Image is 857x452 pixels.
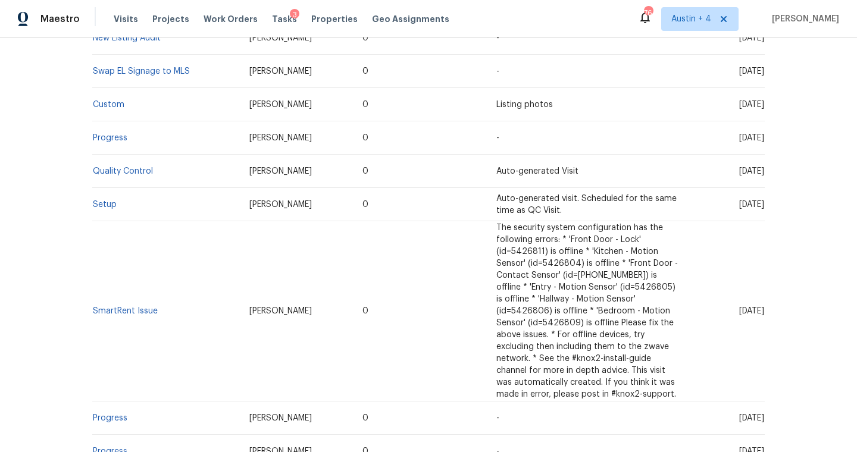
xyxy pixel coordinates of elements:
span: [DATE] [739,134,764,142]
span: Auto-generated Visit [496,167,578,175]
span: [PERSON_NAME] [249,134,312,142]
a: SmartRent Issue [93,307,158,315]
span: - [496,134,499,142]
span: [PERSON_NAME] [249,101,312,109]
span: 0 [362,200,368,209]
div: 3 [290,9,299,21]
span: [DATE] [739,67,764,76]
span: 0 [362,101,368,109]
span: Austin + 4 [671,13,711,25]
a: Custom [93,101,124,109]
span: Listing photos [496,101,553,109]
span: Tasks [272,15,297,23]
span: 0 [362,67,368,76]
span: - [496,414,499,422]
span: [PERSON_NAME] [249,167,312,175]
span: [PERSON_NAME] [249,34,312,42]
span: [PERSON_NAME] [249,200,312,209]
div: 76 [644,7,652,19]
span: Geo Assignments [372,13,449,25]
span: [DATE] [739,34,764,42]
span: 0 [362,34,368,42]
span: Work Orders [204,13,258,25]
span: 0 [362,167,368,175]
a: Swap EL Signage to MLS [93,67,190,76]
a: Progress [93,414,127,422]
span: [PERSON_NAME] [249,307,312,315]
span: [DATE] [739,167,764,175]
span: Projects [152,13,189,25]
span: [DATE] [739,101,764,109]
span: 0 [362,134,368,142]
span: [PERSON_NAME] [767,13,839,25]
span: Properties [311,13,358,25]
span: - [496,67,499,76]
span: Maestro [40,13,80,25]
span: Auto-generated visit. Scheduled for the same time as QC Visit. [496,194,677,215]
span: [PERSON_NAME] [249,67,312,76]
span: [DATE] [739,414,764,422]
span: [PERSON_NAME] [249,414,312,422]
span: 0 [362,414,368,422]
span: Visits [114,13,138,25]
span: [DATE] [739,200,764,209]
span: [DATE] [739,307,764,315]
a: New Listing Audit [93,34,161,42]
a: Progress [93,134,127,142]
span: 0 [362,307,368,315]
span: - [496,34,499,42]
a: Setup [93,200,117,209]
span: The security system configuration has the following errors: * 'Front Door - Lock' (id=5426811) is... [496,224,678,398]
a: Quality Control [93,167,153,175]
